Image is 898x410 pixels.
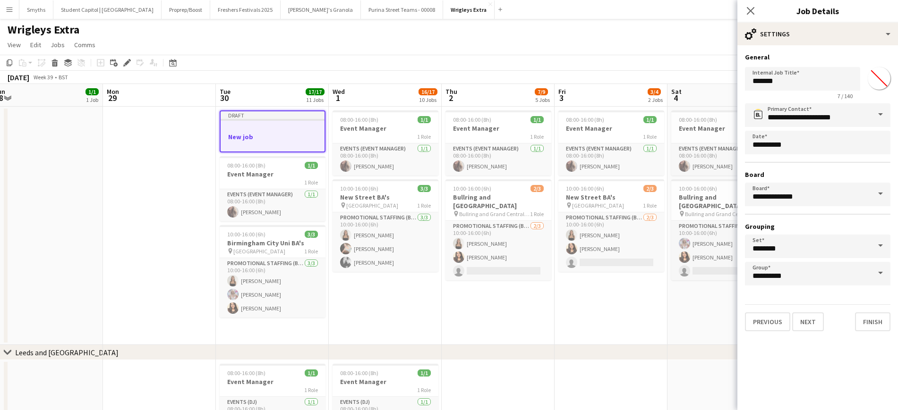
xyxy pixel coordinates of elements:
div: 1 Job [86,96,98,103]
app-job-card: 10:00-16:00 (6h)2/3Bullring and [GEOGRAPHIC_DATA] Bullring and Grand Central BA's1 RolePromotiona... [445,179,551,280]
h3: Event Manager [333,124,438,133]
app-job-card: 08:00-16:00 (8h)1/1Event Manager1 RoleEvents (Event Manager)1/108:00-16:00 (8h)[PERSON_NAME] [671,110,777,176]
div: 08:00-16:00 (8h)1/1Event Manager1 RoleEvents (Event Manager)1/108:00-16:00 (8h)[PERSON_NAME] [333,110,438,176]
span: 1/1 [86,88,99,95]
span: 08:00-16:00 (8h) [453,116,491,123]
span: 1/1 [305,162,318,169]
app-job-card: DraftNew job [220,110,325,152]
div: 10 Jobs [419,96,437,103]
h3: New job [221,133,325,141]
app-card-role: Promotional Staffing (Brand Ambassadors)3/310:00-16:00 (6h)[PERSON_NAME][PERSON_NAME][PERSON_NAME] [333,212,438,272]
span: 3 [557,92,566,103]
h3: Bullring and [GEOGRAPHIC_DATA] [671,193,777,210]
h1: Wrigleys Extra [8,23,79,37]
app-job-card: 08:00-16:00 (8h)1/1Event Manager1 RoleEvents (Event Manager)1/108:00-16:00 (8h)[PERSON_NAME] [558,110,664,176]
h3: Board [745,170,890,179]
h3: Event Manager [220,170,325,178]
span: 1/1 [418,369,431,377]
span: Comms [74,41,95,49]
a: Comms [70,39,99,51]
span: Tue [220,87,231,96]
h3: Grouping [745,222,890,231]
span: Fri [558,87,566,96]
span: 1 Role [417,202,431,209]
span: 16/17 [419,88,437,95]
app-job-card: 10:00-16:00 (6h)2/3New Street BA's [GEOGRAPHIC_DATA]1 RolePromotional Staffing (Brand Ambassadors... [558,179,664,272]
div: BST [59,74,68,81]
span: Edit [30,41,41,49]
span: 1/1 [643,116,657,123]
a: View [4,39,25,51]
span: 08:00-16:00 (8h) [227,369,265,377]
span: 1 Role [417,133,431,140]
div: 08:00-16:00 (8h)1/1Event Manager1 RoleEvents (Event Manager)1/108:00-16:00 (8h)[PERSON_NAME] [220,156,325,221]
div: 5 Jobs [535,96,550,103]
span: 10:00-16:00 (6h) [566,185,604,192]
span: 08:00-16:00 (8h) [566,116,604,123]
span: 4 [670,92,682,103]
span: 2 [444,92,457,103]
span: Jobs [51,41,65,49]
app-job-card: 10:00-16:00 (6h)3/3Birmingham City Uni BA's [GEOGRAPHIC_DATA]1 RolePromotional Staffing (Brand Am... [220,225,325,318]
span: 1 Role [643,133,657,140]
span: 1/1 [305,369,318,377]
h3: Event Manager [558,124,664,133]
span: Bullring and Grand Central BA's [459,210,530,218]
app-card-role: Events (Event Manager)1/108:00-16:00 (8h)[PERSON_NAME] [671,143,777,176]
span: 1/1 [530,116,544,123]
span: [GEOGRAPHIC_DATA] [572,202,624,209]
button: Proprep/Boost [162,0,210,19]
span: 2/3 [530,185,544,192]
span: View [8,41,21,49]
h3: Bullring and [GEOGRAPHIC_DATA] [445,193,551,210]
span: 3/4 [648,88,661,95]
span: 1 Role [530,210,544,218]
app-card-role: Events (Event Manager)1/108:00-16:00 (8h)[PERSON_NAME] [558,143,664,176]
h3: Job Details [737,5,898,17]
span: Thu [445,87,457,96]
div: Draft [221,111,325,119]
span: Wed [333,87,345,96]
span: 10:00-16:00 (6h) [679,185,717,192]
div: 10:00-16:00 (6h)3/3New Street BA's [GEOGRAPHIC_DATA]1 RolePromotional Staffing (Brand Ambassadors... [333,179,438,272]
button: Smyths [19,0,53,19]
span: Sat [671,87,682,96]
div: [DATE] [8,73,29,82]
span: 08:00-16:00 (8h) [227,162,265,169]
span: 08:00-16:00 (8h) [340,116,378,123]
span: 3/3 [418,185,431,192]
a: Jobs [47,39,68,51]
span: 1 Role [530,133,544,140]
span: 10:00-16:00 (6h) [340,185,378,192]
span: 08:00-16:00 (8h) [679,116,717,123]
button: Purina Street Teams - 00008 [361,0,443,19]
span: 1 Role [417,386,431,393]
div: Leeds and [GEOGRAPHIC_DATA] [15,348,119,357]
app-card-role: Promotional Staffing (Brand Ambassadors)2/310:00-16:00 (6h)[PERSON_NAME][PERSON_NAME] [558,212,664,272]
span: 7 / 140 [830,92,860,100]
span: 1/1 [418,116,431,123]
a: Edit [26,39,45,51]
span: [GEOGRAPHIC_DATA] [346,202,398,209]
button: Next [792,312,824,331]
span: 2/3 [643,185,657,192]
button: Wrigleys Extra [443,0,495,19]
span: Week 39 [31,74,55,81]
h3: General [745,53,890,61]
app-job-card: 08:00-16:00 (8h)1/1Event Manager1 RoleEvents (Event Manager)1/108:00-16:00 (8h)[PERSON_NAME] [445,110,551,176]
app-card-role: Promotional Staffing (Brand Ambassadors)3/310:00-16:00 (6h)[PERSON_NAME][PERSON_NAME][PERSON_NAME] [220,258,325,318]
div: 11 Jobs [306,96,324,103]
span: 7/9 [535,88,548,95]
span: Bullring and Grand Central BA's [685,210,756,218]
app-card-role: Events (Event Manager)1/108:00-16:00 (8h)[PERSON_NAME] [333,143,438,176]
span: 29 [105,92,119,103]
button: [PERSON_NAME]'s Granola [281,0,361,19]
h3: Event Manager [671,124,777,133]
app-job-card: 10:00-16:00 (6h)2/3Bullring and [GEOGRAPHIC_DATA] Bullring and Grand Central BA's1 RolePromotiona... [671,179,777,280]
app-card-role: Promotional Staffing (Brand Ambassadors)2/310:00-16:00 (6h)[PERSON_NAME][PERSON_NAME] [445,221,551,280]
